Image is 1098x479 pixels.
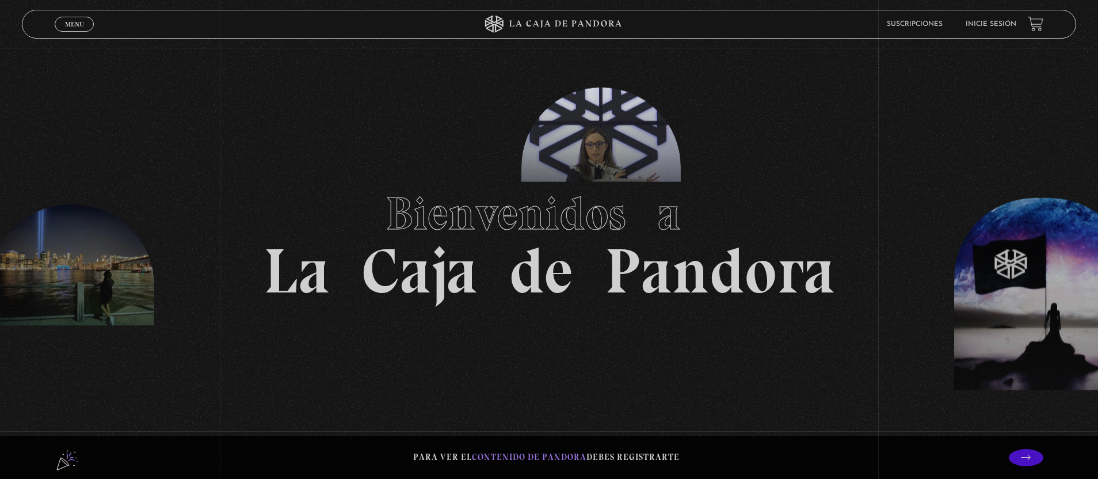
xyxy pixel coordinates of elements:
a: Inicie sesión [966,21,1016,28]
a: Suscripciones [887,21,943,28]
span: Cerrar [61,30,88,38]
span: contenido de Pandora [472,452,586,462]
span: Bienvenidos a [386,186,712,241]
p: Para ver el debes registrarte [413,450,680,465]
a: View your shopping cart [1028,16,1043,32]
span: Menu [65,21,84,28]
h1: La Caja de Pandora [264,176,835,303]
